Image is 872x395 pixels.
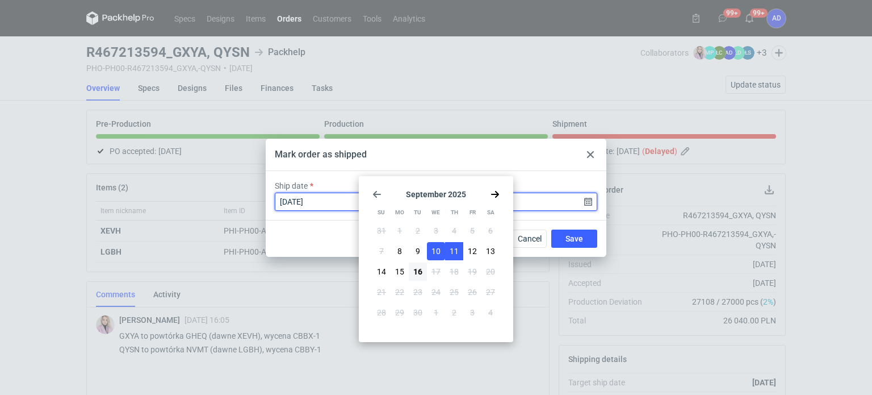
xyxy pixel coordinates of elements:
span: 11 [450,246,459,257]
div: Fr [464,203,481,222]
button: Sun Sep 07 2025 [372,242,391,260]
span: 16 [413,266,422,277]
button: Wed Sep 10 2025 [427,242,445,260]
button: Fri Sep 19 2025 [463,263,481,281]
section: September 2025 [372,190,500,199]
span: 31 [377,225,386,236]
button: Sat Oct 04 2025 [481,303,500,322]
button: Tue Sep 02 2025 [409,222,427,240]
span: 26 [468,286,477,298]
span: 23 [413,286,422,298]
span: 13 [486,246,495,257]
button: Sun Sep 28 2025 [372,303,391,322]
span: Cancel [518,235,542,243]
span: 15 [395,266,404,277]
button: Mon Sep 15 2025 [391,263,409,281]
span: 8 [397,246,402,257]
button: Thu Sep 04 2025 [445,222,463,240]
label: Ship date [275,180,308,192]
div: Mo [391,203,408,222]
span: 18 [450,266,459,277]
div: Mark order as shipped [275,148,367,161]
span: 27 [486,286,495,298]
span: 9 [416,246,420,257]
span: 10 [431,246,441,257]
button: Wed Oct 01 2025 [427,303,445,322]
span: 5 [470,225,475,236]
button: Sun Sep 14 2025 [372,263,391,281]
button: Tue Sep 16 2025 [409,263,427,281]
button: Sun Aug 31 2025 [372,222,391,240]
span: 2 [416,225,420,236]
span: 4 [488,307,493,318]
span: 1 [434,307,438,318]
span: 25 [450,286,459,298]
div: Sa [482,203,500,222]
button: Sat Sep 20 2025 [481,263,500,281]
span: 30 [413,307,422,318]
button: Mon Sep 01 2025 [391,222,409,240]
span: 28 [377,307,386,318]
button: Wed Sep 24 2025 [427,283,445,301]
span: 19 [468,266,477,277]
button: Sat Sep 27 2025 [481,283,500,301]
button: Sun Sep 21 2025 [372,283,391,301]
button: Thu Oct 02 2025 [445,303,463,322]
svg: Go forward 1 month [491,190,500,199]
button: Wed Sep 17 2025 [427,263,445,281]
button: Sat Sep 13 2025 [481,242,500,260]
span: 21 [377,286,386,298]
span: Save [565,235,583,243]
span: 20 [486,266,495,277]
span: 6 [488,225,493,236]
span: 2 [452,307,456,318]
span: 4 [452,225,456,236]
span: 3 [470,307,475,318]
span: 7 [379,246,384,257]
button: Thu Sep 11 2025 [445,242,463,260]
div: We [427,203,445,222]
button: Thu Sep 18 2025 [445,263,463,281]
span: 3 [434,225,438,236]
span: 14 [377,266,386,277]
span: 24 [431,286,441,298]
button: Fri Sep 12 2025 [463,242,481,260]
button: Tue Sep 09 2025 [409,242,427,260]
button: Save [551,230,597,248]
div: Su [372,203,390,222]
button: Sat Sep 06 2025 [481,222,500,240]
button: Cancel [513,230,547,248]
button: Tue Sep 23 2025 [409,283,427,301]
button: Fri Sep 26 2025 [463,283,481,301]
div: Tu [409,203,426,222]
button: Mon Sep 22 2025 [391,283,409,301]
span: 1 [397,225,402,236]
span: 29 [395,307,404,318]
button: Fri Oct 03 2025 [463,303,481,322]
button: Thu Sep 25 2025 [445,283,463,301]
span: 17 [431,266,441,277]
button: Mon Sep 08 2025 [391,242,409,260]
button: Fri Sep 05 2025 [463,222,481,240]
button: Tue Sep 30 2025 [409,303,427,322]
button: Wed Sep 03 2025 [427,222,445,240]
button: Mon Sep 29 2025 [391,303,409,322]
div: Th [446,203,463,222]
span: 22 [395,286,404,298]
svg: Go back 1 month [372,190,381,199]
span: 12 [468,246,477,257]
